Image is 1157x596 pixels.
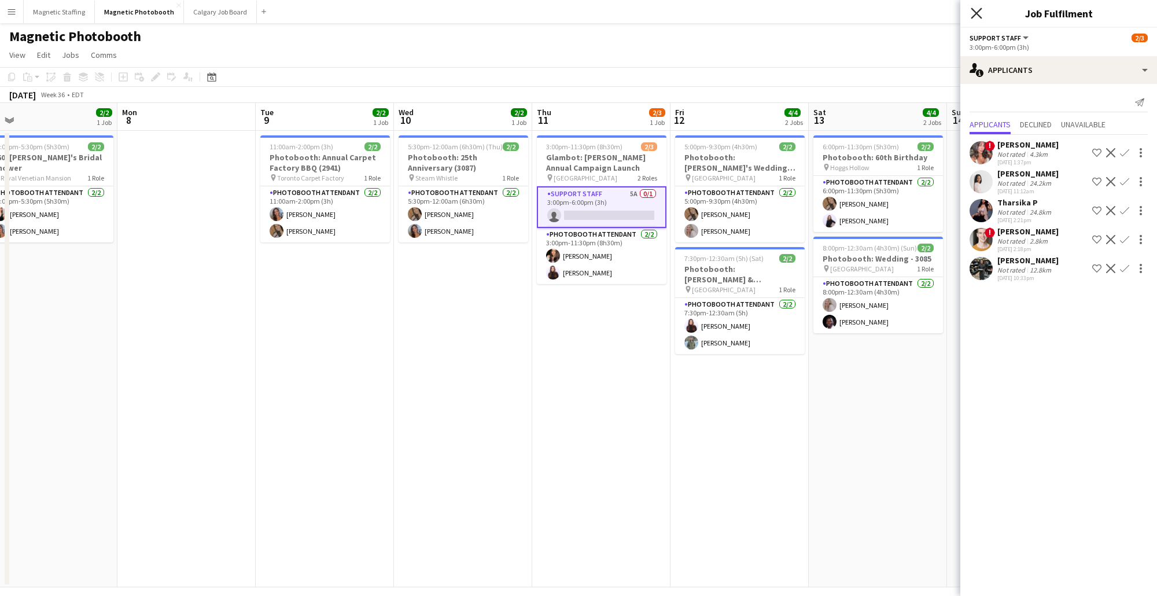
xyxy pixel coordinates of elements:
span: Edit [37,50,50,60]
span: 3:00pm-11:30pm (8h30m) [546,142,622,151]
span: 12 [673,113,684,127]
span: Hoggs Hollow [830,163,869,172]
div: Applicants [960,56,1157,84]
div: 1 Job [373,118,388,127]
span: 2/2 [88,142,104,151]
a: Comms [86,47,121,62]
span: ! [985,141,995,151]
span: ! [985,227,995,238]
div: 1 Job [650,118,665,127]
div: [DATE] [9,89,36,101]
div: [PERSON_NAME] [997,168,1059,179]
div: 3:00pm-11:30pm (8h30m)2/3Glambot: [PERSON_NAME] Annual Campaign Launch [GEOGRAPHIC_DATA]2 RolesSu... [537,135,666,284]
div: 4.3km [1027,150,1050,159]
div: 24.2km [1027,179,1053,187]
button: Support Staff [970,34,1030,42]
h3: Photobooth: Wedding - 3085 [813,253,943,264]
app-card-role: Support Staff5A0/13:00pm-6:00pm (3h) [537,186,666,228]
span: 1 Role [87,174,104,182]
span: Week 36 [38,90,67,99]
div: Not rated [997,208,1027,216]
app-job-card: 5:00pm-9:30pm (4h30m)2/2Photobooth: [PERSON_NAME]'s Wedding - 2954 [GEOGRAPHIC_DATA]1 RolePhotobo... [675,135,805,242]
span: 8 [120,113,137,127]
span: [GEOGRAPHIC_DATA] [692,285,756,294]
span: Sat [813,107,826,117]
app-job-card: 11:00am-2:00pm (3h)2/2Photobooth: Annual Carpet Factory BBQ (2941) Toronto Carpet Factory1 RolePh... [260,135,390,242]
app-card-role: Photobooth Attendant2/211:00am-2:00pm (3h)[PERSON_NAME][PERSON_NAME] [260,186,390,242]
div: 8:00pm-12:30am (4h30m) (Sun)2/2Photobooth: Wedding - 3085 [GEOGRAPHIC_DATA]1 RolePhotobooth Atten... [813,237,943,333]
span: 2/2 [503,142,519,151]
div: [PERSON_NAME] [997,139,1059,150]
div: [DATE] 11:12am [997,187,1059,195]
h3: Photobooth: 60th Birthday [813,152,943,163]
span: 8:00pm-12:30am (4h30m) (Sun) [823,244,917,252]
span: Unavailable [1061,120,1106,128]
h3: Photobooth: [PERSON_NAME]'s Wedding - 2954 [675,152,805,173]
div: [DATE] 2:18pm [997,245,1059,253]
span: 1 Role [364,174,381,182]
span: Sun [952,107,966,117]
span: 2 Roles [638,174,657,182]
div: [DATE] 2:21pm [997,216,1053,224]
app-job-card: 5:30pm-12:00am (6h30m) (Thu)2/2Photobooth: 25th Anniversary (3087) Steam Whistle1 RolePhotobooth ... [399,135,528,242]
div: 2 Jobs [785,118,803,127]
div: 2 Jobs [923,118,941,127]
span: 2/3 [649,108,665,117]
div: Not rated [997,150,1027,159]
span: 4/4 [923,108,939,117]
div: [DATE] 10:33pm [997,274,1059,282]
div: Not rated [997,237,1027,245]
span: Wed [399,107,414,117]
div: 1 Job [511,118,526,127]
h3: Photobooth: Annual Carpet Factory BBQ (2941) [260,152,390,173]
span: Fri [675,107,684,117]
span: 2/2 [364,142,381,151]
app-job-card: 7:30pm-12:30am (5h) (Sat)2/2Photobooth: [PERSON_NAME] & [PERSON_NAME]'s Wedding - 3118 [GEOGRAPHI... [675,247,805,354]
span: 11 [535,113,551,127]
div: [PERSON_NAME] [997,226,1059,237]
span: 2/2 [511,108,527,117]
span: 9 [259,113,274,127]
h1: Magnetic Photobooth [9,28,141,45]
div: Tharsika P [997,197,1053,208]
span: Comms [91,50,117,60]
span: [GEOGRAPHIC_DATA] [692,174,756,182]
span: View [9,50,25,60]
button: Magnetic Photobooth [95,1,184,23]
span: 11:00am-2:00pm (3h) [270,142,333,151]
div: 12.8km [1027,266,1053,274]
span: 13 [812,113,826,127]
a: Jobs [57,47,84,62]
app-card-role: Photobooth Attendant2/25:30pm-12:00am (6h30m)[PERSON_NAME][PERSON_NAME] [399,186,528,242]
span: 2/2 [96,108,112,117]
app-card-role: Photobooth Attendant2/23:00pm-11:30pm (8h30m)[PERSON_NAME][PERSON_NAME] [537,228,666,284]
button: Calgary Job Board [184,1,257,23]
span: Steam Whistle [415,174,458,182]
div: 3:00pm-6:00pm (3h) [970,43,1148,51]
span: 2/3 [1132,34,1148,42]
span: 2/3 [641,142,657,151]
button: Magnetic Staffing [24,1,95,23]
span: 1 Role [502,174,519,182]
div: 6:00pm-11:30pm (5h30m)2/2Photobooth: 60th Birthday Hoggs Hollow1 RolePhotobooth Attendant2/26:00p... [813,135,943,232]
span: Jobs [62,50,79,60]
span: 2/2 [779,142,795,151]
span: Applicants [970,120,1011,128]
app-card-role: Photobooth Attendant2/25:00pm-9:30pm (4h30m)[PERSON_NAME][PERSON_NAME] [675,186,805,242]
span: 4/4 [784,108,801,117]
app-card-role: Photobooth Attendant2/28:00pm-12:30am (4h30m)[PERSON_NAME][PERSON_NAME] [813,277,943,333]
span: 1 Role [917,264,934,273]
a: View [5,47,30,62]
div: 1 Job [97,118,112,127]
span: Mon [122,107,137,117]
span: 1 Role [917,163,934,172]
span: Thu [537,107,551,117]
span: 6:00pm-11:30pm (5h30m) [823,142,899,151]
span: 5:30pm-12:00am (6h30m) (Thu) [408,142,503,151]
span: Toronto Carpet Factory [277,174,344,182]
app-card-role: Photobooth Attendant2/27:30pm-12:30am (5h)[PERSON_NAME][PERSON_NAME] [675,298,805,354]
